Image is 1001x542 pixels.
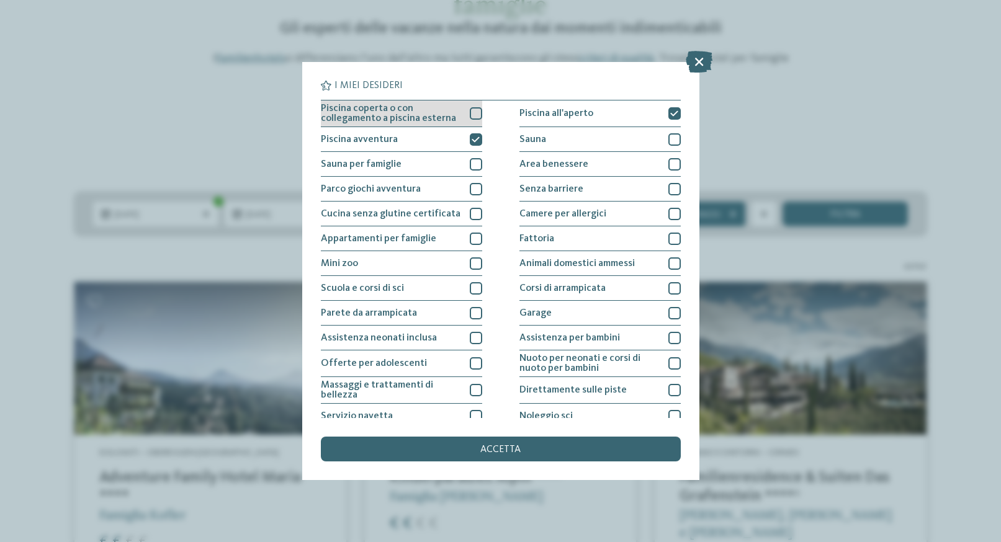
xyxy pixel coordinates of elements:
span: Sauna per famiglie [321,159,402,169]
span: Garage [519,308,552,318]
span: Servizio navetta [321,411,393,421]
span: accetta [480,445,521,455]
span: Area benessere [519,159,588,169]
span: Noleggio sci [519,411,573,421]
span: Parco giochi avventura [321,184,421,194]
span: Parete da arrampicata [321,308,417,318]
span: Senza barriere [519,184,583,194]
span: Fattoria [519,234,554,244]
span: Animali domestici ammessi [519,259,635,269]
span: Appartamenti per famiglie [321,234,436,244]
span: Massaggi e trattamenti di bellezza [321,380,460,400]
span: Piscina coperta o con collegamento a piscina esterna [321,104,460,123]
span: Piscina avventura [321,135,398,144]
span: Offerte per adolescenti [321,358,427,368]
span: Assistenza per bambini [519,333,620,343]
span: Direttamente sulle piste [519,385,627,395]
span: Cucina senza glutine certificata [321,209,460,219]
span: Piscina all'aperto [519,109,593,118]
span: Camere per allergici [519,209,606,219]
span: Corsi di arrampicata [519,283,606,293]
span: Assistenza neonati inclusa [321,333,437,343]
span: Nuoto per neonati e corsi di nuoto per bambini [519,353,659,373]
span: Scuola e corsi di sci [321,283,404,293]
span: Mini zoo [321,259,358,269]
span: Sauna [519,135,546,144]
span: I miei desideri [334,81,403,91]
